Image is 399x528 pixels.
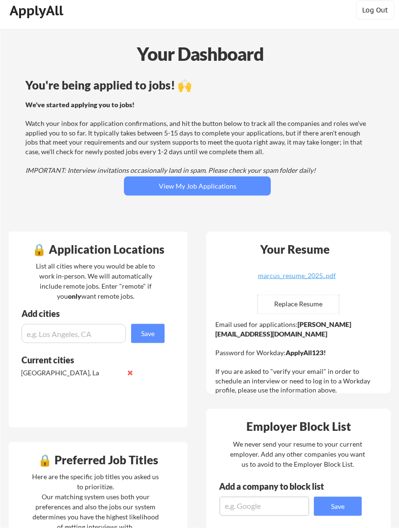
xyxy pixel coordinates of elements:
[314,497,362,516] button: Save
[210,421,388,432] div: Employer Block List
[25,101,134,109] strong: We've started applying you to jobs!
[286,348,326,357] strong: ApplyAll123!
[21,369,122,378] div: [GEOGRAPHIC_DATA], La
[10,3,66,19] div: ApplyAll
[9,454,187,466] div: 🔒 Preferred Job Titles
[230,439,366,469] div: We never send your resume to your current employer. Add any other companies you want us to avoid ...
[22,324,126,343] input: e.g. Los Angeles, CA
[240,272,354,279] div: marcus_resume_2025..pdf
[240,272,354,287] a: marcus_resume_2025..pdf
[215,320,384,395] div: Email used for applications: Password for Workday: If you are asked to "verify your email" in ord...
[22,309,163,318] div: Add cities
[9,244,187,255] div: 🔒 Application Locations
[124,177,271,196] button: View My Job Applications
[68,292,81,300] strong: only
[30,261,161,301] div: List all cities where you would be able to work in-person. We will automatically include remote j...
[22,356,150,364] div: Current cities
[356,1,394,20] button: Log Out
[25,100,366,175] div: Watch your inbox for application confirmations, and hit the button below to track all the compani...
[1,40,399,67] div: Your Dashboard
[219,482,339,491] div: Add a company to block list
[248,244,343,255] div: Your Resume
[25,79,369,91] div: You're being applied to jobs! 🙌
[131,324,165,343] button: Save
[215,320,351,338] strong: [PERSON_NAME][EMAIL_ADDRESS][DOMAIN_NAME]
[25,166,316,174] em: IMPORTANT: Interview invitations occasionally land in spam. Please check your spam folder daily!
